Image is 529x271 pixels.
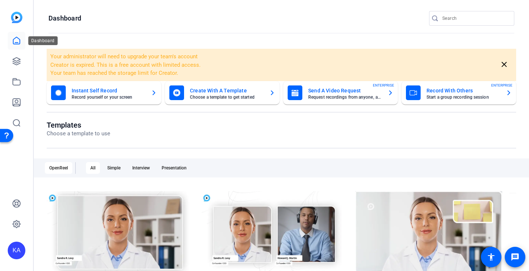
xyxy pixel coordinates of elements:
[157,162,191,174] div: Presentation
[47,81,161,105] button: Instant Self RecordRecord yourself or your screen
[50,53,198,60] span: Your administrator will need to upgrade your team's account
[72,95,145,99] mat-card-subtitle: Record yourself or your screen
[86,162,100,174] div: All
[442,14,508,23] input: Search
[190,86,263,95] mat-card-title: Create With A Template
[47,129,110,138] p: Choose a template to use
[308,95,382,99] mat-card-subtitle: Request recordings from anyone, anywhere
[427,95,500,99] mat-card-subtitle: Start a group recording session
[491,83,512,88] span: ENTERPRISE
[48,14,81,23] h1: Dashboard
[28,36,58,45] div: Dashboard
[8,242,25,259] div: KA
[50,61,426,69] li: Creator is expired. This is a free account with limited access.
[283,81,398,105] button: Send A Video RequestRequest recordings from anyone, anywhereENTERPRISE
[487,253,496,261] mat-icon: accessibility
[11,12,22,23] img: blue-gradient.svg
[427,86,500,95] mat-card-title: Record With Others
[190,95,263,99] mat-card-subtitle: Choose a template to get started
[308,86,382,95] mat-card-title: Send A Video Request
[165,81,280,105] button: Create With A TemplateChoose a template to get started
[511,253,519,261] mat-icon: message
[402,81,516,105] button: Record With OthersStart a group recording sessionENTERPRISE
[500,60,509,69] mat-icon: close
[50,69,426,77] li: Your team has reached the storage limit for Creator.
[45,162,72,174] div: OpenReel
[72,86,145,95] mat-card-title: Instant Self Record
[128,162,154,174] div: Interview
[47,121,110,129] h1: Templates
[373,83,394,88] span: ENTERPRISE
[103,162,125,174] div: Simple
